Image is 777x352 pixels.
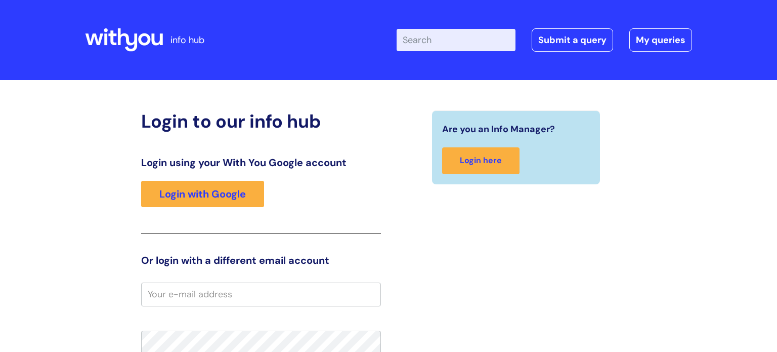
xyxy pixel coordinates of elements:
h3: Login using your With You Google account [141,157,381,169]
a: Submit a query [532,28,613,52]
p: info hub [170,32,204,48]
h2: Login to our info hub [141,110,381,132]
a: My queries [629,28,692,52]
input: Your e-mail address [141,283,381,306]
a: Login with Google [141,181,264,207]
a: Login here [442,147,520,174]
span: Are you an Info Manager? [442,121,555,137]
input: Search [397,29,515,51]
h3: Or login with a different email account [141,254,381,266]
